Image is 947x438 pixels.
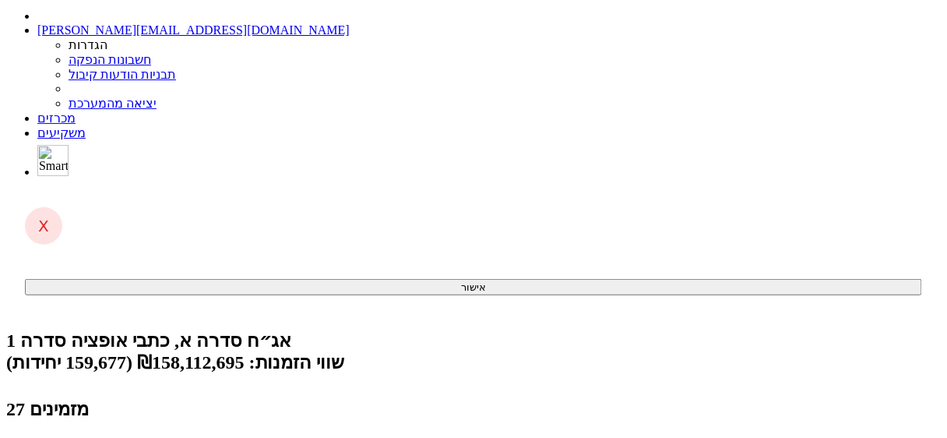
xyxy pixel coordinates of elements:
h4: 27 מזמינים [6,398,941,420]
img: SmartBull Logo [37,145,69,176]
a: תבניות הודעות קיבול [69,68,176,81]
a: מכרזים [37,111,76,125]
button: אישור [25,279,922,295]
span: X [38,217,49,235]
li: הגדרות [69,37,941,52]
a: יציאה מהמערכת [69,97,157,110]
a: [PERSON_NAME][EMAIL_ADDRESS][DOMAIN_NAME] [37,23,350,37]
a: חשבונות הנפקה [69,53,151,66]
a: משקיעים [37,126,86,140]
div: ווישור גלובלטק בע"מ - אג״ח (סדרה א), כתבי אופציה (סדרה 1) - הנפקה לציבור [6,330,941,351]
div: שווי הזמנות: ₪158,112,695 (159,677 יחידות) [6,351,941,373]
